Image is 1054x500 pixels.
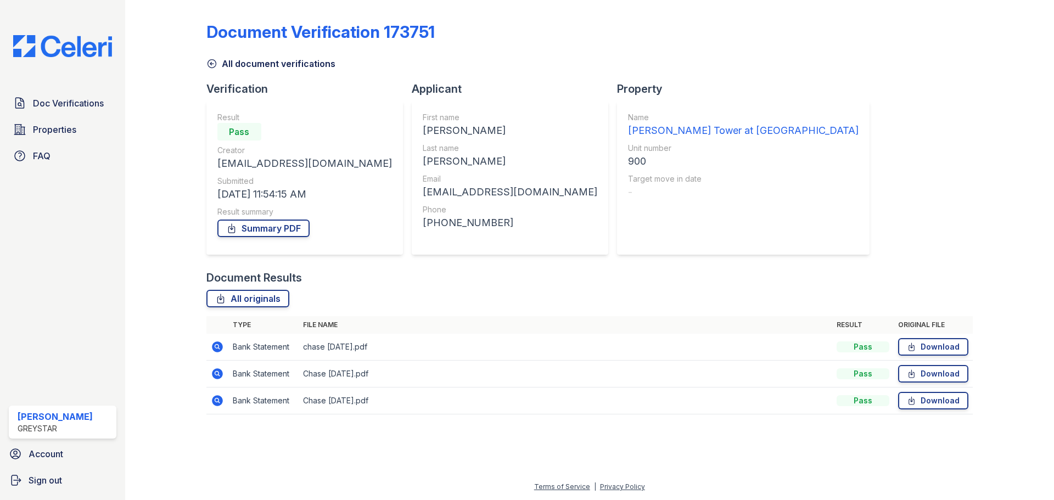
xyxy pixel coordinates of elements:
[217,112,392,123] div: Result
[217,156,392,171] div: [EMAIL_ADDRESS][DOMAIN_NAME]
[628,143,859,154] div: Unit number
[228,361,299,387] td: Bank Statement
[628,123,859,138] div: [PERSON_NAME] Tower at [GEOGRAPHIC_DATA]
[423,204,597,215] div: Phone
[217,176,392,187] div: Submitted
[228,316,299,334] th: Type
[9,92,116,114] a: Doc Verifications
[832,316,894,334] th: Result
[33,149,51,162] span: FAQ
[9,145,116,167] a: FAQ
[299,387,832,414] td: Chase [DATE].pdf
[423,215,597,231] div: [PHONE_NUMBER]
[894,316,973,334] th: Original file
[628,154,859,169] div: 900
[423,123,597,138] div: [PERSON_NAME]
[4,35,121,57] img: CE_Logo_Blue-a8612792a0a2168367f1c8372b55b34899dd931a85d93a1a3d3e32e68fde9ad4.png
[423,154,597,169] div: [PERSON_NAME]
[628,184,859,200] div: -
[423,143,597,154] div: Last name
[423,173,597,184] div: Email
[33,123,76,136] span: Properties
[217,123,261,141] div: Pass
[9,119,116,141] a: Properties
[206,270,302,285] div: Document Results
[628,112,859,123] div: Name
[33,97,104,110] span: Doc Verifications
[898,392,968,409] a: Download
[18,423,93,434] div: Greystar
[617,81,878,97] div: Property
[228,387,299,414] td: Bank Statement
[594,482,596,491] div: |
[18,410,93,423] div: [PERSON_NAME]
[837,341,889,352] div: Pass
[217,206,392,217] div: Result summary
[29,447,63,460] span: Account
[423,112,597,123] div: First name
[206,22,435,42] div: Document Verification 173751
[217,145,392,156] div: Creator
[628,112,859,138] a: Name [PERSON_NAME] Tower at [GEOGRAPHIC_DATA]
[206,290,289,307] a: All originals
[412,81,617,97] div: Applicant
[299,361,832,387] td: Chase [DATE].pdf
[4,443,121,465] a: Account
[600,482,645,491] a: Privacy Policy
[217,220,310,237] a: Summary PDF
[898,338,968,356] a: Download
[206,81,412,97] div: Verification
[898,365,968,383] a: Download
[299,316,832,334] th: File name
[628,173,859,184] div: Target move in date
[29,474,62,487] span: Sign out
[423,184,597,200] div: [EMAIL_ADDRESS][DOMAIN_NAME]
[4,469,121,491] a: Sign out
[299,334,832,361] td: chase [DATE].pdf
[837,395,889,406] div: Pass
[837,368,889,379] div: Pass
[206,57,335,70] a: All document verifications
[228,334,299,361] td: Bank Statement
[217,187,392,202] div: [DATE] 11:54:15 AM
[534,482,590,491] a: Terms of Service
